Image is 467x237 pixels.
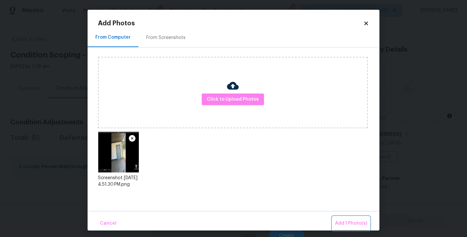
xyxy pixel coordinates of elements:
button: Add 1 Photo(s) [332,217,370,231]
div: From Computer [95,34,131,41]
img: Cloud Upload Icon [227,80,239,92]
span: Click to Upload Photos [207,95,259,104]
button: Cancel [97,217,119,231]
h2: Add Photos [98,20,363,27]
span: Add 1 Photo(s) [335,219,367,228]
div: From Screenshots [146,34,186,41]
div: Screenshot [DATE] 4.51.30 PM.png [98,175,139,188]
span: Cancel [100,219,116,228]
button: Click to Upload Photos [202,94,264,106]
